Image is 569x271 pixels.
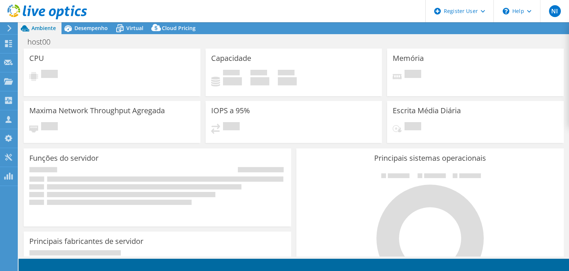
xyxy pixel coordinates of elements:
[278,70,295,77] span: Total
[302,154,558,162] h3: Principais sistemas operacionais
[211,107,250,115] h3: IOPS a 95%
[393,107,461,115] h3: Escrita Média Diária
[223,77,242,85] h4: 0 GiB
[29,154,99,162] h3: Funções do servidor
[549,5,561,17] span: NI
[250,77,269,85] h4: 0 GiB
[24,38,62,46] h1: host00
[74,25,108,32] span: Desempenho
[405,70,421,80] span: Pendente
[41,70,58,80] span: Pendente
[29,54,44,62] h3: CPU
[29,107,165,115] h3: Maxima Network Throughput Agregada
[126,25,143,32] span: Virtual
[31,25,56,32] span: Ambiente
[223,122,240,132] span: Pendente
[211,54,251,62] h3: Capacidade
[250,70,267,77] span: Disponível
[503,8,509,14] svg: \n
[162,25,196,32] span: Cloud Pricing
[405,122,421,132] span: Pendente
[41,122,58,132] span: Pendente
[29,237,143,245] h3: Principais fabricantes de servidor
[223,70,240,77] span: Usado
[393,54,424,62] h3: Memória
[278,77,297,85] h4: 0 GiB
